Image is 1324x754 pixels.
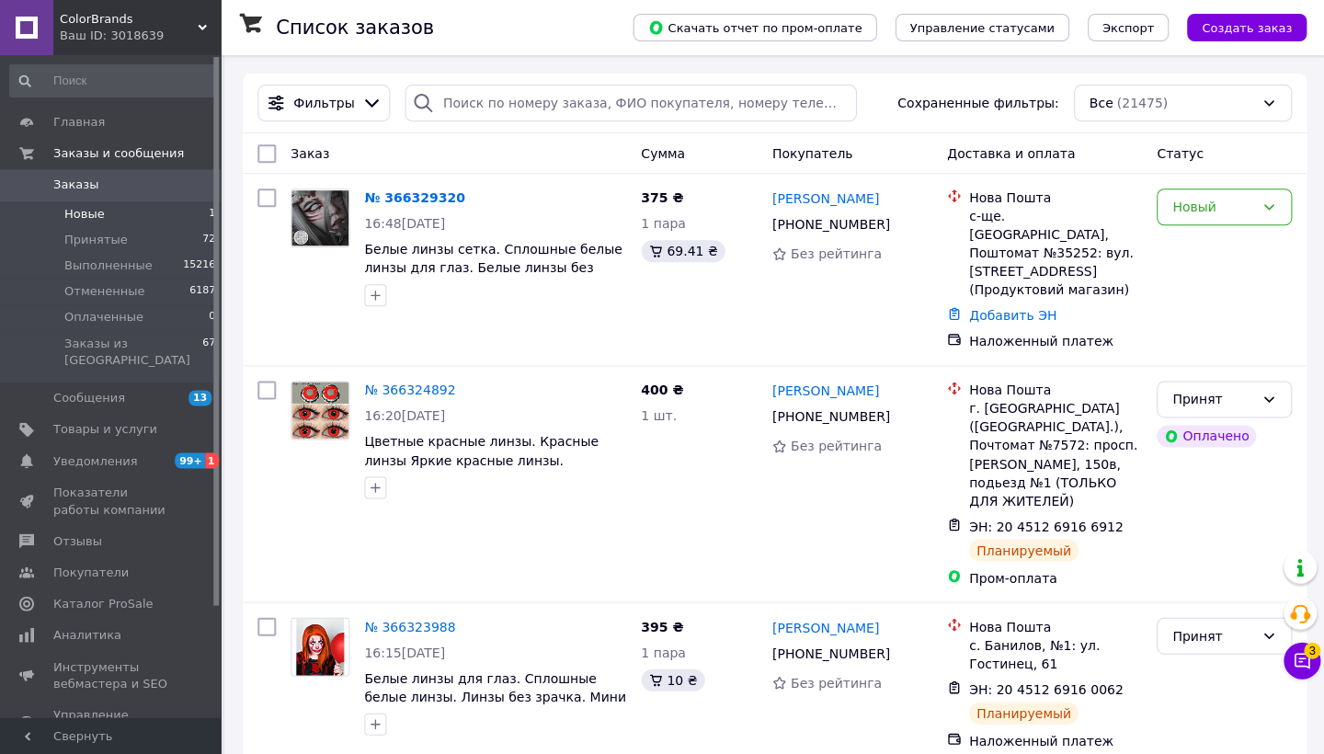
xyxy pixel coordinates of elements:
span: Отмененные [64,283,144,300]
span: 16:48[DATE] [364,216,445,231]
a: Фото товару [291,381,349,440]
div: Наложенный платеж [968,731,1141,749]
span: Без рейтинга [790,439,881,453]
span: 375 ₴ [641,190,683,205]
span: Создать заказ [1201,21,1291,35]
span: 1 пара [641,216,686,231]
div: Принят [1171,625,1253,645]
span: 1 [209,206,215,223]
a: Цветные красные линзы. Красные линзы Яркие красные линзы. Цветные крейзи линзы. Красные линзы [364,434,599,504]
span: 395 ₴ [641,619,683,634]
img: Фото товару [296,618,344,675]
div: [PHONE_NUMBER] [768,640,893,666]
span: Управление статусами [909,21,1054,35]
span: 16:20[DATE] [364,408,445,423]
span: Покупатель [771,146,852,161]
button: Управление статусами [895,14,1068,41]
span: Аналитика [53,626,121,643]
img: Фото товару [291,382,348,439]
span: 16:15[DATE] [364,645,445,659]
span: (21475) [1116,96,1167,110]
span: Заказ [291,146,329,161]
span: Статус [1156,146,1203,161]
div: г. [GEOGRAPHIC_DATA] ([GEOGRAPHIC_DATA].), Почтомат №7572: просп. [PERSON_NAME], 150в, подьезд №1... [968,399,1141,509]
div: Нова Пошта [968,617,1141,635]
div: Планируемый [968,702,1078,724]
span: Без рейтинга [790,675,881,690]
span: 6187 [189,283,215,300]
span: Выполненные [64,257,153,274]
a: Добавить ЭН [968,308,1056,323]
div: Пром-оплата [968,568,1141,587]
button: Создать заказ [1186,14,1306,41]
a: Белые линзы для глаз. Сплошные белые линзы. Линзы без зрачка. Мини склеры. Контактные белые линзы [364,670,625,722]
div: Новый [1171,197,1253,217]
span: Заказы из [GEOGRAPHIC_DATA] [64,336,202,369]
span: Главная [53,114,105,131]
span: Показатели работы компании [53,484,170,517]
span: Принятые [64,232,128,248]
a: № 366323988 [364,619,455,634]
div: с-ще. [GEOGRAPHIC_DATA], Поштомат №35252: вул. [STREET_ADDRESS] (Продуктовий магазин) [968,207,1141,299]
span: Оплаченные [64,309,143,326]
h1: Список заказов [276,17,434,39]
span: Сообщения [53,390,125,406]
span: Заказы [53,177,98,193]
img: Фото товару [291,190,348,246]
a: [PERSON_NAME] [771,618,878,636]
input: Поиск [9,64,217,97]
span: Управление сайтом [53,706,170,739]
div: [PHONE_NUMBER] [768,211,893,237]
input: Поиск по номеру заказа, ФИО покупателя, номеру телефона, Email, номеру накладной [405,85,856,121]
span: Без рейтинга [790,246,881,261]
span: Сумма [641,146,685,161]
span: Инструменты вебмастера и SEO [53,658,170,691]
span: 1 пара [641,645,686,659]
div: Оплачено [1156,425,1255,447]
span: 1 [205,452,220,468]
div: Принят [1171,389,1253,409]
div: с. Банилов, №1: ул. Гостинец, 61 [968,635,1141,672]
span: Все [1089,94,1113,112]
div: Нова Пошта [968,381,1141,399]
div: 69.41 ₴ [641,240,725,262]
a: № 366329320 [364,190,464,205]
span: Фильтры [293,94,354,112]
span: Товары и услуги [53,421,157,438]
a: № 366324892 [364,383,455,397]
span: 400 ₴ [641,383,683,397]
span: Сохраненные фильтры: [896,94,1057,112]
div: Ваш ID: 3018639 [60,28,221,44]
span: ColorBrands [60,11,198,28]
span: 1 шт. [641,408,677,423]
span: Новые [64,206,105,223]
div: [PHONE_NUMBER] [768,404,893,429]
span: 72 [202,232,215,248]
span: ЭН: 20 4512 6916 6912 [968,519,1123,533]
span: Уведомления [53,452,137,469]
button: Скачать отчет по пром-оплате [633,14,876,41]
span: 13 [188,390,211,406]
span: 3 [1303,642,1319,658]
span: Заказы и сообщения [53,145,184,162]
a: Белые линзы сетка. Сплошные белые линзы для глаз. Белые линзы без зрачка. Белые линзы мини склеры... [364,242,622,312]
a: Фото товару [291,188,349,247]
div: 10 ₴ [641,668,704,691]
span: Доставка и оплата [946,146,1074,161]
span: ЭН: 20 4512 6916 0062 [968,681,1123,696]
button: Экспорт [1087,14,1168,41]
span: 99+ [175,452,205,468]
div: Наложенный платеж [968,332,1141,350]
button: Чат с покупателем3 [1283,642,1319,679]
a: Фото товару [291,617,349,676]
div: Нова Пошта [968,188,1141,207]
span: 0 [209,309,215,326]
span: Экспорт [1101,21,1153,35]
div: Планируемый [968,539,1078,561]
a: [PERSON_NAME] [771,382,878,400]
span: 15216 [183,257,215,274]
span: Каталог ProSale [53,595,153,611]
